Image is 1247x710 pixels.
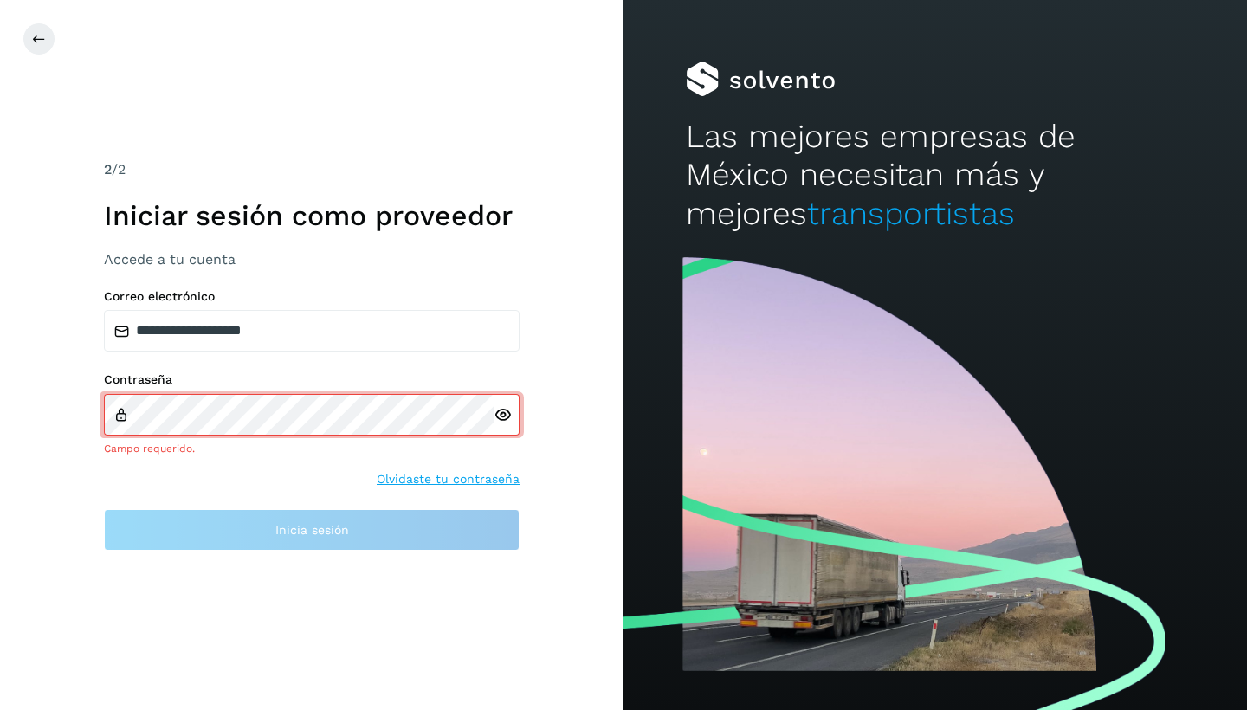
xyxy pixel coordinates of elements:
span: transportistas [807,195,1015,232]
div: /2 [104,159,520,180]
h1: Iniciar sesión como proveedor [104,199,520,232]
label: Correo electrónico [104,289,520,304]
button: Inicia sesión [104,509,520,551]
div: Campo requerido. [104,441,520,456]
span: 2 [104,161,112,177]
h2: Las mejores empresas de México necesitan más y mejores [686,118,1185,233]
h3: Accede a tu cuenta [104,251,520,268]
a: Olvidaste tu contraseña [377,470,520,488]
label: Contraseña [104,372,520,387]
span: Inicia sesión [275,524,349,536]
